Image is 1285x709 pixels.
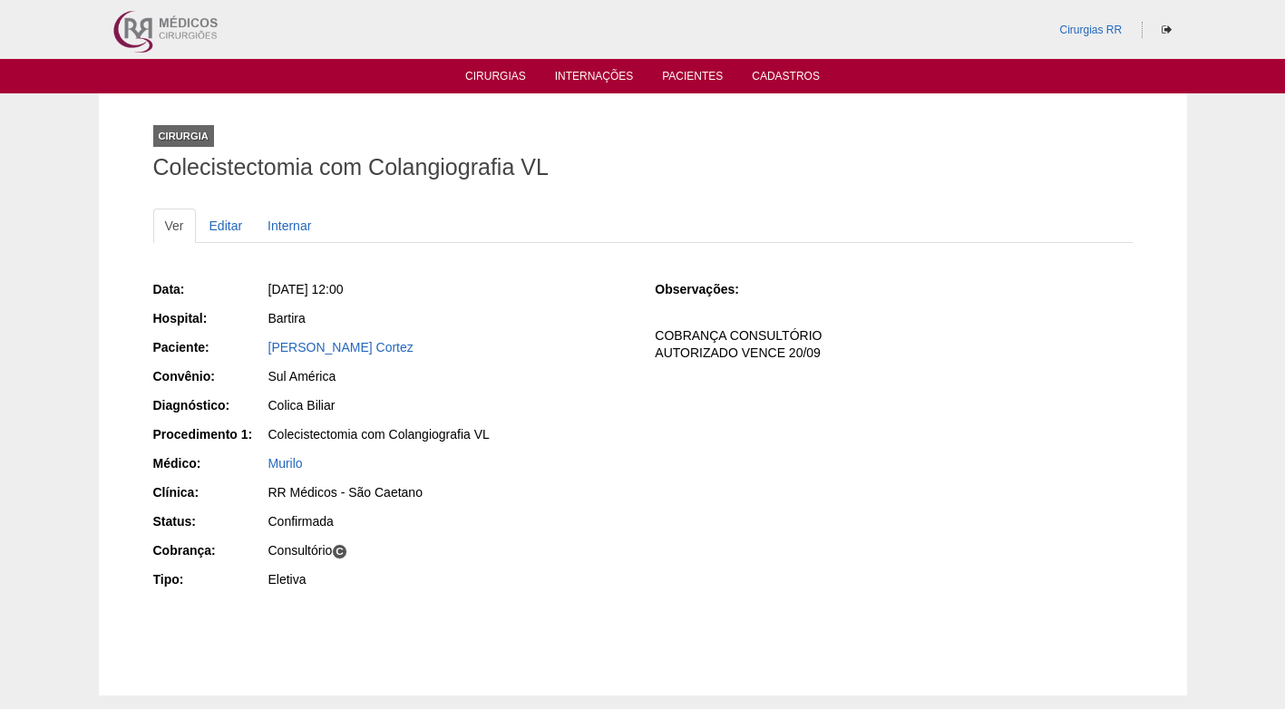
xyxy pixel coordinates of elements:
div: RR Médicos - São Caetano [268,483,630,501]
p: COBRANÇA CONSULTÓRIO AUTORIZADO VENCE 20/09 [655,327,1132,362]
div: Data: [153,280,267,298]
div: Colica Biliar [268,396,630,414]
div: Paciente: [153,338,267,356]
a: Cadastros [752,70,820,88]
a: Cirurgias RR [1059,24,1122,36]
div: Tipo: [153,570,267,588]
div: Observações: [655,280,768,298]
div: Status: [153,512,267,530]
div: Cirurgia [153,125,214,147]
div: Cobrança: [153,541,267,559]
a: Cirurgias [465,70,526,88]
span: C [332,544,347,559]
a: Editar [198,209,255,243]
a: Internações [555,70,634,88]
a: Ver [153,209,196,243]
div: Hospital: [153,309,267,327]
div: Médico: [153,454,267,472]
div: Clínica: [153,483,267,501]
h1: Colecistectomia com Colangiografia VL [153,156,1133,179]
div: Colecistectomia com Colangiografia VL [268,425,630,443]
div: Eletiva [268,570,630,588]
i: Sair [1162,24,1172,35]
a: Internar [256,209,323,243]
div: Convênio: [153,367,267,385]
a: Murilo [268,456,303,471]
div: Consultório [268,541,630,559]
a: Pacientes [662,70,723,88]
div: Bartira [268,309,630,327]
div: Confirmada [268,512,630,530]
div: Procedimento 1: [153,425,267,443]
span: [DATE] 12:00 [268,282,344,296]
div: Sul América [268,367,630,385]
a: [PERSON_NAME] Cortez [268,340,414,354]
div: Diagnóstico: [153,396,267,414]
